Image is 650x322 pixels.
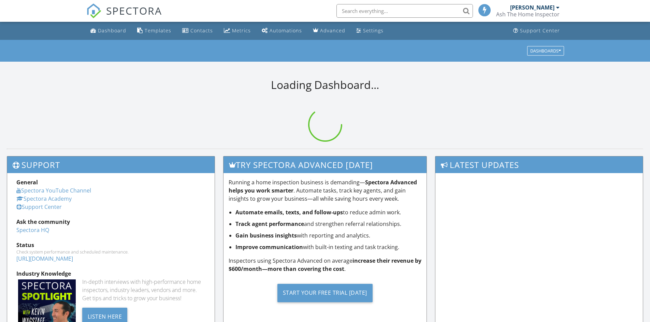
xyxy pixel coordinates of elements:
[320,27,345,34] div: Advanced
[229,278,422,307] a: Start Your Free Trial [DATE]
[353,25,386,37] a: Settings
[16,195,72,202] a: Spectora Academy
[223,156,427,173] h3: Try spectora advanced [DATE]
[232,27,251,34] div: Metrics
[435,156,643,173] h3: Latest Updates
[88,25,129,37] a: Dashboard
[16,226,49,234] a: Spectora HQ
[82,278,205,302] div: In-depth interviews with high-performance home inspectors, industry leaders, vendors and more. Ge...
[530,48,561,53] div: Dashboards
[106,3,162,18] span: SPECTORA
[235,220,304,228] strong: Track agent performance
[270,27,302,34] div: Automations
[496,11,560,18] div: Ash The Home Inspector
[229,179,417,194] strong: Spectora Advanced helps you work smarter
[235,231,422,240] li: with reporting and analytics.
[86,9,162,24] a: SPECTORA
[134,25,174,37] a: Templates
[235,232,297,239] strong: Gain business insights
[310,25,348,37] a: Advanced
[235,243,422,251] li: with built-in texting and task tracking.
[16,241,205,249] div: Status
[7,156,215,173] h3: Support
[235,220,422,228] li: and strengthen referral relationships.
[235,209,343,216] strong: Automate emails, texts, and follow-ups
[229,257,421,273] strong: increase their revenue by $600/month—more than covering the cost
[259,25,305,37] a: Automations (Basic)
[179,25,216,37] a: Contacts
[145,27,171,34] div: Templates
[221,25,254,37] a: Metrics
[16,218,205,226] div: Ask the community
[235,243,303,251] strong: Improve communication
[16,179,38,186] strong: General
[86,3,101,18] img: The Best Home Inspection Software - Spectora
[82,312,128,320] a: Listen Here
[229,257,422,273] p: Inspectors using Spectora Advanced on average .
[277,284,373,302] div: Start Your Free Trial [DATE]
[16,249,205,255] div: Check system performance and scheduled maintenance.
[527,46,564,56] button: Dashboards
[363,27,384,34] div: Settings
[235,208,422,216] li: to reduce admin work.
[229,178,422,203] p: Running a home inspection business is demanding— . Automate tasks, track key agents, and gain ins...
[190,27,213,34] div: Contacts
[336,4,473,18] input: Search everything...
[16,203,62,211] a: Support Center
[510,4,554,11] div: [PERSON_NAME]
[98,27,126,34] div: Dashboard
[16,187,91,194] a: Spectora YouTube Channel
[16,255,73,262] a: [URL][DOMAIN_NAME]
[510,25,563,37] a: Support Center
[520,27,560,34] div: Support Center
[16,270,205,278] div: Industry Knowledge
